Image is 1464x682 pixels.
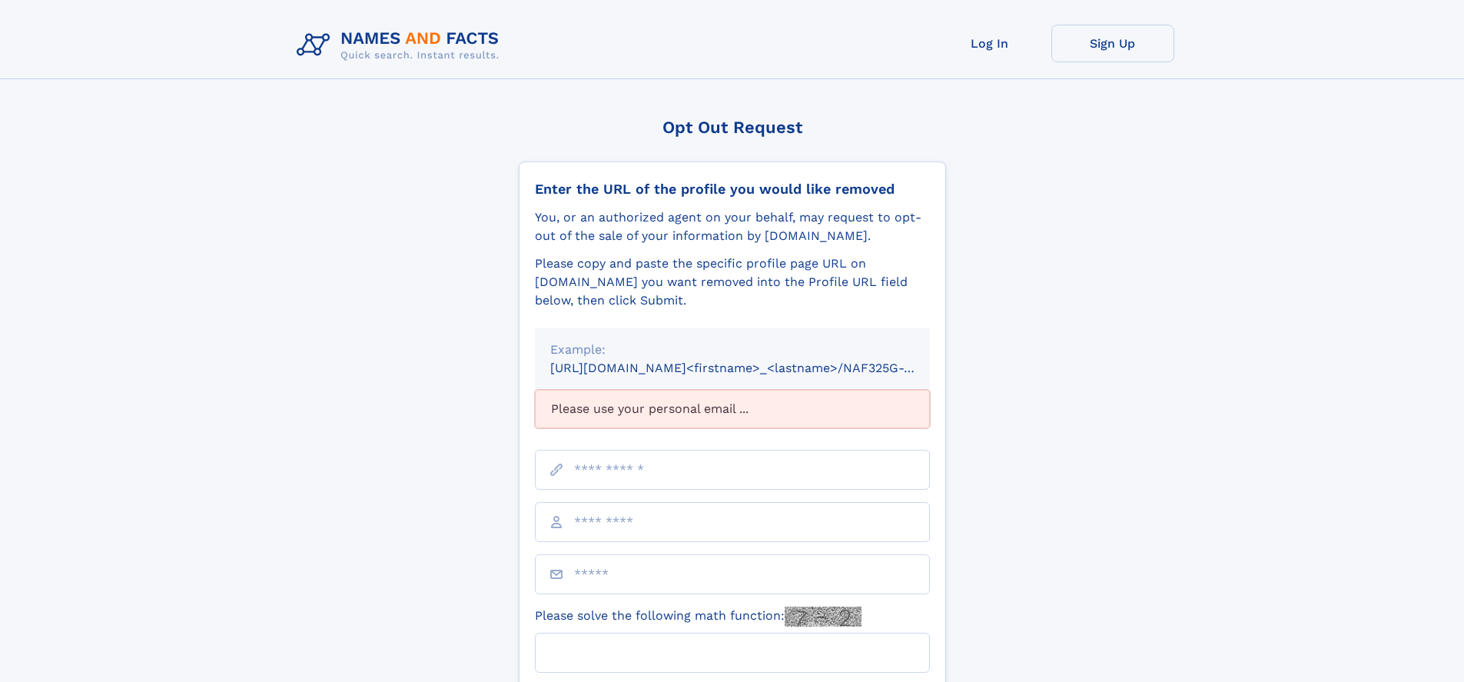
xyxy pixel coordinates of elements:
div: Opt Out Request [519,118,946,137]
small: [URL][DOMAIN_NAME]<firstname>_<lastname>/NAF325G-xxxxxxxx [550,361,959,375]
div: Please copy and paste the specific profile page URL on [DOMAIN_NAME] you want removed into the Pr... [535,255,930,310]
div: You, or an authorized agent on your behalf, may request to opt-out of the sale of your informatio... [535,208,930,245]
label: Please solve the following math function: [535,607,861,627]
a: Sign Up [1051,25,1174,62]
img: Logo Names and Facts [290,25,512,66]
div: Please use your personal email ... [535,390,930,428]
a: Log In [928,25,1051,62]
div: Example: [550,341,915,359]
div: Enter the URL of the profile you would like removed [535,181,930,198]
